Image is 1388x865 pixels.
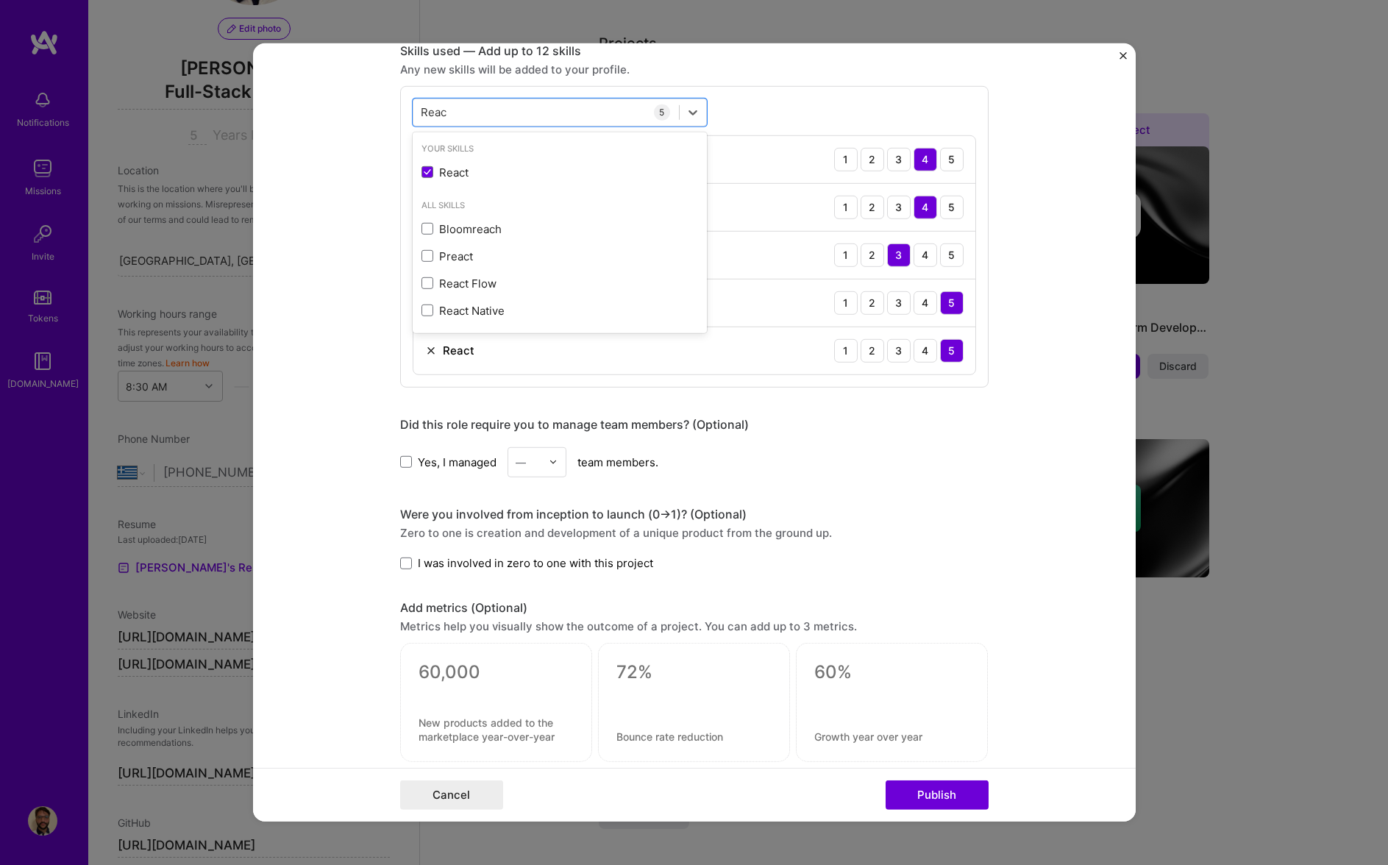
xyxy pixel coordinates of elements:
[886,780,989,810] button: Publish
[861,291,884,315] div: 2
[654,104,670,121] div: 5
[400,62,989,77] div: Any new skills will be added to your profile.
[421,165,698,180] div: React
[421,302,698,318] div: React Native
[887,196,911,219] div: 3
[914,243,937,267] div: 4
[834,339,858,363] div: 1
[413,141,707,157] div: Your Skills
[400,600,989,616] div: Add metrics (Optional)
[400,780,503,810] button: Cancel
[914,148,937,171] div: 4
[443,343,474,358] div: React
[887,148,911,171] div: 3
[421,248,698,263] div: Preact
[887,243,911,267] div: 3
[834,148,858,171] div: 1
[861,339,884,363] div: 2
[940,291,964,315] div: 5
[400,43,989,59] div: Skills used — Add up to 12 skills
[421,275,698,291] div: React Flow
[413,198,707,213] div: All Skills
[887,339,911,363] div: 3
[940,339,964,363] div: 5
[1120,52,1127,68] button: Close
[418,455,497,470] span: Yes, I managed
[887,291,911,315] div: 3
[425,345,437,357] img: Remove
[400,417,989,432] div: Did this role require you to manage team members? (Optional)
[861,243,884,267] div: 2
[418,555,653,571] span: I was involved in zero to one with this project
[516,455,526,470] div: —
[549,458,558,466] img: drop icon
[834,291,858,315] div: 1
[400,619,989,634] div: Metrics help you visually show the outcome of a project. You can add up to 3 metrics.
[834,243,858,267] div: 1
[421,221,698,236] div: Bloomreach
[914,196,937,219] div: 4
[940,148,964,171] div: 5
[940,196,964,219] div: 5
[940,243,964,267] div: 5
[400,447,989,477] div: team members.
[834,196,858,219] div: 1
[861,196,884,219] div: 2
[861,148,884,171] div: 2
[914,339,937,363] div: 4
[914,291,937,315] div: 4
[400,507,989,522] div: Were you involved from inception to launch (0 -> 1)? (Optional)
[400,525,989,541] div: Zero to one is creation and development of a unique product from the ground up.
